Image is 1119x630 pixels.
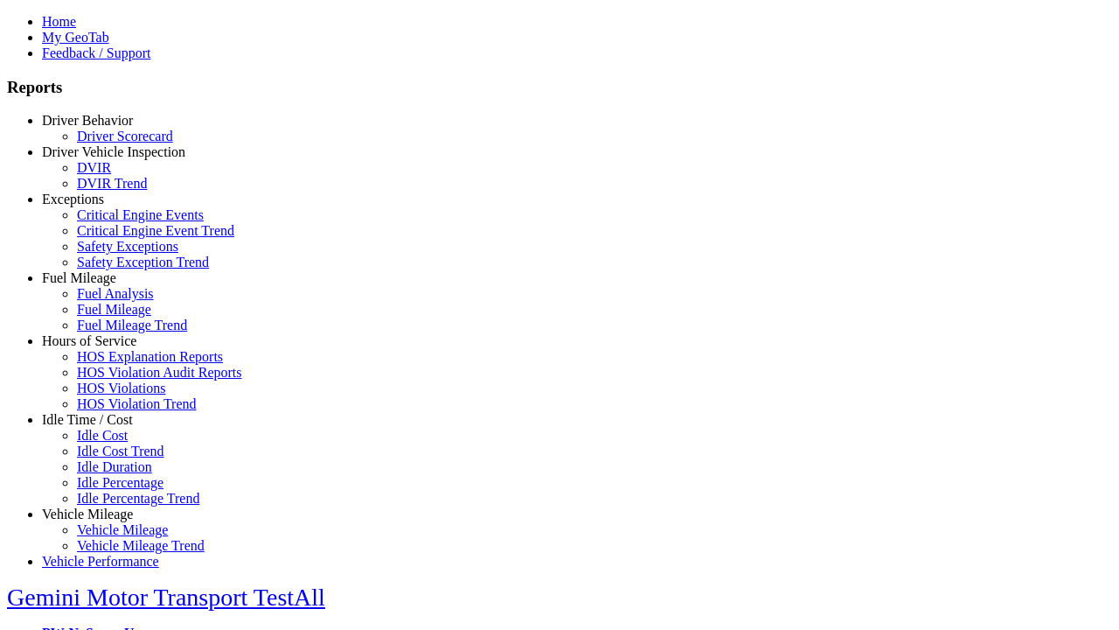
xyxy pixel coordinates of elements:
[77,349,223,364] a: HOS Explanation Reports
[42,14,76,29] a: Home
[77,160,111,175] a: DVIR
[77,522,168,537] a: Vehicle Mileage
[77,286,154,301] a: Fuel Analysis
[77,365,242,380] a: HOS Violation Audit Reports
[42,412,133,427] a: Idle Time / Cost
[77,255,209,269] a: Safety Exception Trend
[42,45,150,60] a: Feedback / Support
[77,239,178,254] a: Safety Exceptions
[77,176,147,191] a: DVIR Trend
[77,475,163,490] a: Idle Percentage
[42,192,104,206] a: Exceptions
[77,318,187,332] a: Fuel Mileage Trend
[77,302,151,317] a: Fuel Mileage
[42,30,109,45] a: My GeoTab
[77,381,165,395] a: HOS Violations
[77,444,164,458] a: Idle Cost Trend
[77,207,204,222] a: Critical Engine Events
[77,223,234,238] a: Critical Engine Event Trend
[42,554,159,569] a: Vehicle Performance
[42,144,185,159] a: Driver Vehicle Inspection
[7,78,1112,97] h3: Reports
[7,584,325,611] a: Gemini Motor Transport TestAll
[42,270,116,285] a: Fuel Mileage
[42,507,133,521] a: Vehicle Mileage
[77,538,205,553] a: Vehicle Mileage Trend
[77,428,128,443] a: Idle Cost
[77,396,197,411] a: HOS Violation Trend
[77,129,173,143] a: Driver Scorecard
[42,113,133,128] a: Driver Behavior
[42,333,136,348] a: Hours of Service
[77,491,199,506] a: Idle Percentage Trend
[77,459,152,474] a: Idle Duration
